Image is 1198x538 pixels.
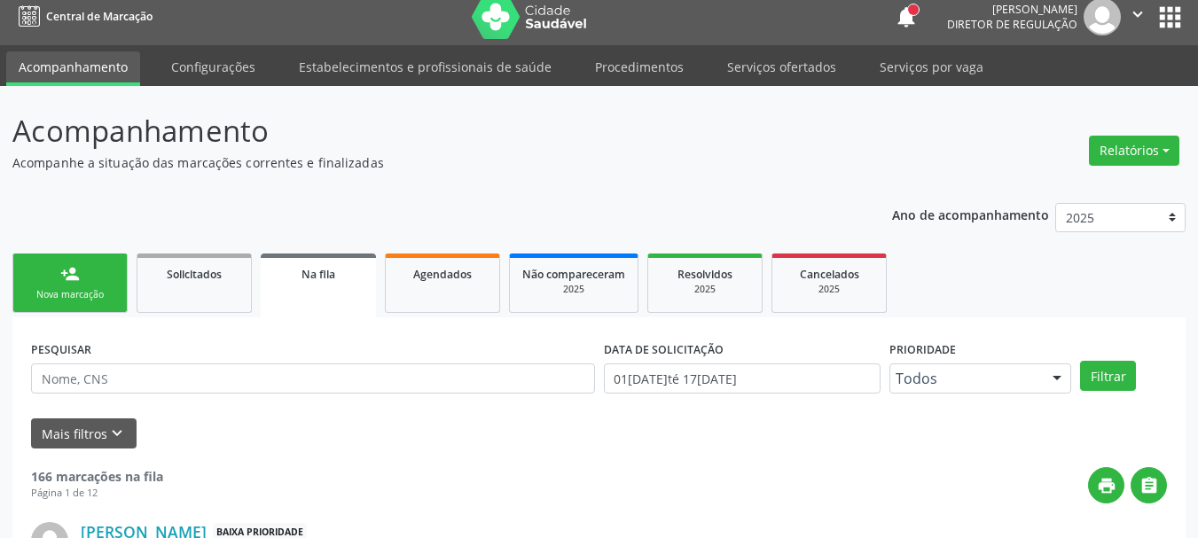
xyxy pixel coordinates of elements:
[1155,2,1186,33] button: apps
[12,153,834,172] p: Acompanhe a situação das marcações correntes e finalizadas
[896,370,1035,387] span: Todos
[31,336,91,363] label: PESQUISAR
[661,283,749,296] div: 2025
[286,51,564,82] a: Estabelecimentos e profissionais de saúde
[604,336,724,363] label: DATA DE SOLICITAÇÃO
[1080,361,1136,391] button: Filtrar
[167,267,222,282] span: Solicitados
[785,283,873,296] div: 2025
[1131,467,1167,503] button: 
[889,336,956,363] label: Prioridade
[604,363,881,394] input: Selecione um intervalo
[31,486,163,501] div: Página 1 de 12
[413,267,472,282] span: Agendados
[800,267,859,282] span: Cancelados
[677,267,732,282] span: Resolvidos
[1139,476,1159,495] i: 
[46,9,153,24] span: Central de Marcação
[715,51,849,82] a: Serviços ofertados
[6,51,140,86] a: Acompanhamento
[26,288,114,301] div: Nova marcação
[1088,467,1124,503] button: print
[12,2,153,31] a: Central de Marcação
[159,51,268,82] a: Configurações
[12,109,834,153] p: Acompanhamento
[894,4,919,29] button: notifications
[892,203,1049,225] p: Ano de acompanhamento
[1097,476,1116,495] i: print
[301,267,335,282] span: Na fila
[1128,4,1147,24] i: 
[60,264,80,284] div: person_add
[947,2,1077,17] div: [PERSON_NAME]
[522,283,625,296] div: 2025
[583,51,696,82] a: Procedimentos
[1089,136,1179,166] button: Relatórios
[522,267,625,282] span: Não compareceram
[107,424,127,443] i: keyboard_arrow_down
[31,418,137,449] button: Mais filtroskeyboard_arrow_down
[31,468,163,485] strong: 166 marcações na fila
[31,363,595,394] input: Nome, CNS
[947,17,1077,32] span: Diretor de regulação
[867,51,996,82] a: Serviços por vaga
